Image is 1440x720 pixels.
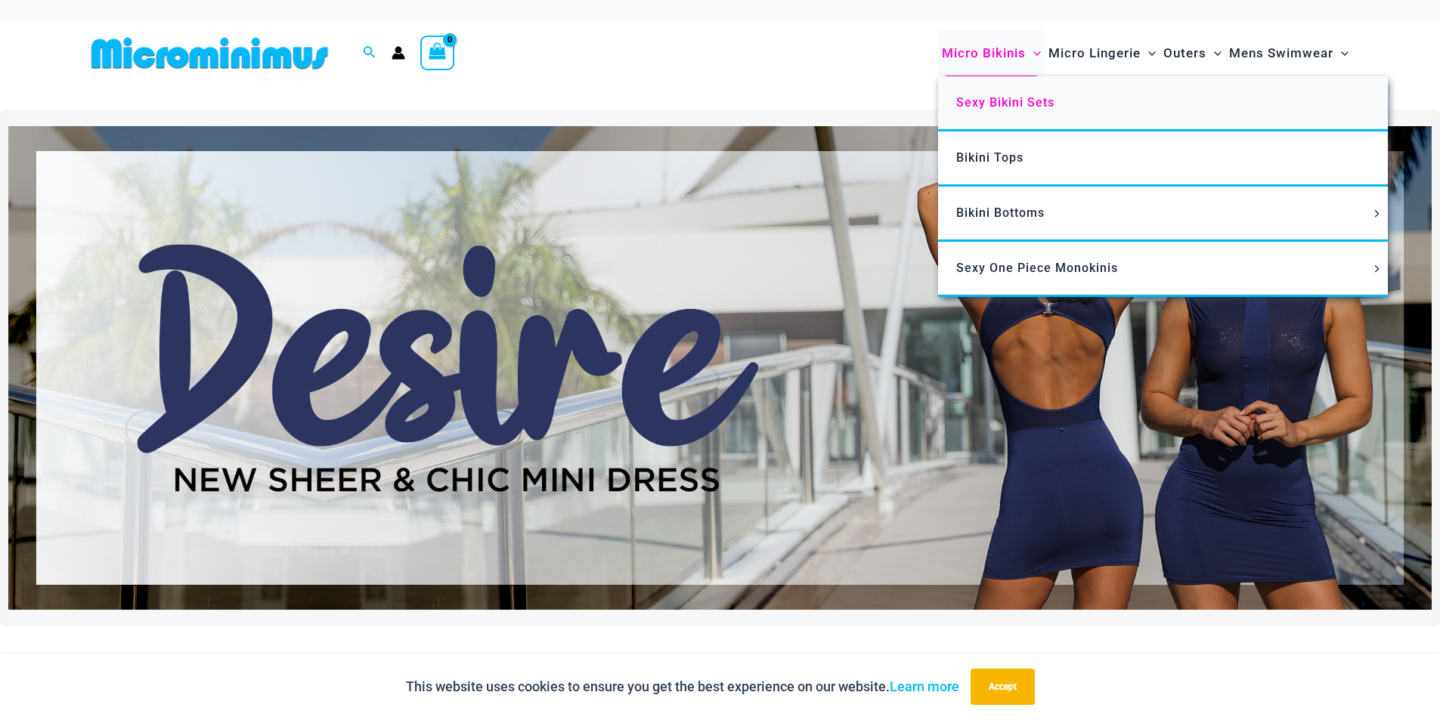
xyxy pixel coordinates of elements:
a: Sexy One Piece MonokinisMenu ToggleMenu Toggle [938,242,1388,297]
span: Bikini Tops [956,150,1023,165]
a: Mens SwimwearMenu ToggleMenu Toggle [1225,30,1352,76]
a: Micro LingerieMenu ToggleMenu Toggle [1045,30,1160,76]
span: Sexy Bikini Sets [956,95,1054,110]
img: Desire me Navy Dress [8,126,1432,610]
button: Accept [971,669,1035,705]
a: Bikini BottomsMenu ToggleMenu Toggle [938,187,1388,242]
a: Account icon link [392,46,405,60]
a: Learn more [890,678,959,694]
a: Micro BikinisMenu ToggleMenu Toggle [938,30,1045,76]
span: Menu Toggle [1368,210,1385,218]
span: Micro Lingerie [1048,34,1141,73]
span: Menu Toggle [1141,34,1156,73]
a: Sexy Bikini Sets [938,76,1388,131]
span: Menu Toggle [1333,34,1349,73]
span: Menu Toggle [1026,34,1041,73]
nav: Site Navigation [936,28,1355,79]
span: Micro Bikinis [942,34,1026,73]
span: Bikini Bottoms [956,205,1045,220]
img: MM SHOP LOGO FLAT [85,36,334,70]
a: View Shopping Cart, empty [420,36,455,70]
p: This website uses cookies to ensure you get the best experience on our website. [406,675,959,698]
span: Menu Toggle [1206,34,1222,73]
span: Outers [1163,34,1206,73]
span: Mens Swimwear [1229,34,1333,73]
span: Sexy One Piece Monokinis [956,261,1118,275]
span: Menu Toggle [1368,265,1385,273]
a: Bikini Tops [938,131,1388,187]
a: OutersMenu ToggleMenu Toggle [1160,30,1225,76]
a: Search icon link [363,44,376,63]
